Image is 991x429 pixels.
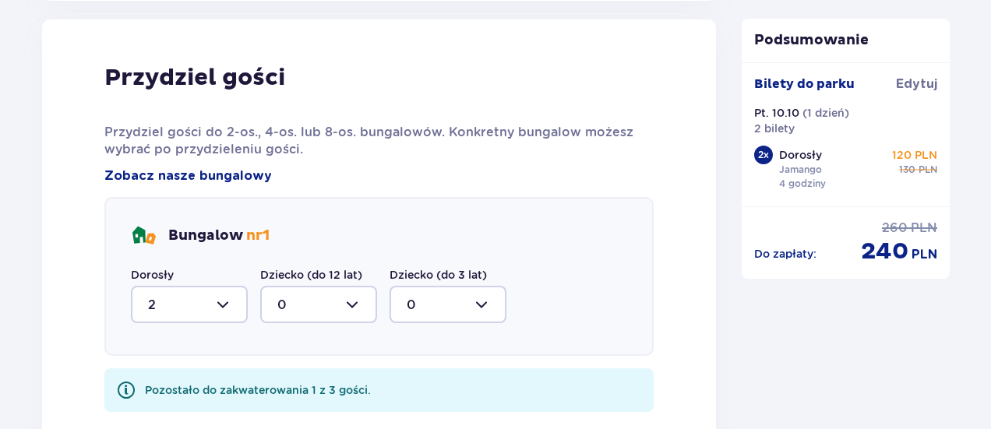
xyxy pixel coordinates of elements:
[896,76,937,93] span: Edytuj
[390,267,487,283] label: Dziecko (do 3 lat)
[754,105,799,121] p: Pt. 10.10
[104,124,654,158] p: Przydziel gości do 2-os., 4-os. lub 8-os. bungalowów. Konkretny bungalow możesz wybrać po przydzi...
[145,382,371,398] div: Pozostało do zakwaterowania 1 z 3 gości.
[754,121,795,136] p: 2 bilety
[754,76,855,93] p: Bilety do parku
[899,163,915,177] span: 130
[168,227,270,245] p: Bungalow
[742,31,950,50] p: Podsumowanie
[246,227,270,244] span: nr 1
[802,105,849,121] p: ( 1 dzień )
[754,146,773,164] div: 2 x
[779,147,822,163] p: Dorosły
[260,267,362,283] label: Dziecko (do 12 lat)
[892,147,937,163] p: 120 PLN
[754,246,816,262] p: Do zapłaty :
[882,220,908,237] span: 260
[131,223,156,248] img: bungalows Icon
[911,220,937,237] span: PLN
[912,246,937,263] span: PLN
[104,167,272,185] a: Zobacz nasze bungalowy
[131,267,174,283] label: Dorosły
[779,177,826,191] p: 4 godziny
[919,163,937,177] span: PLN
[104,63,285,93] p: Przydziel gości
[861,237,908,266] span: 240
[779,163,822,177] p: Jamango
